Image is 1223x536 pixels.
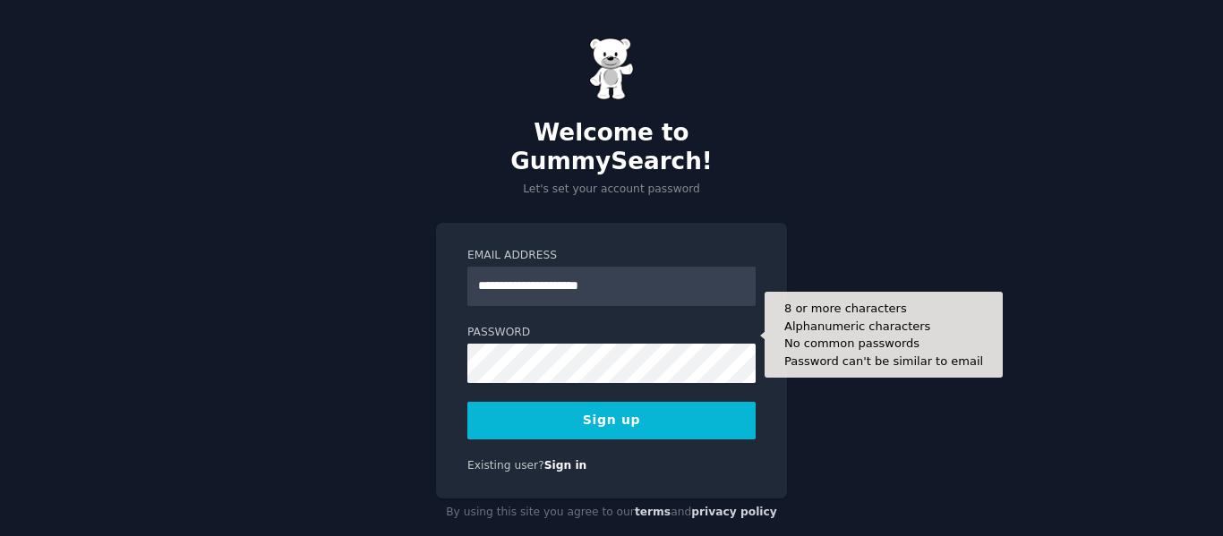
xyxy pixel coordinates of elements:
div: By using this site you agree to our and [436,498,787,527]
a: privacy policy [691,506,777,518]
span: Existing user? [467,459,544,472]
button: Sign up [467,402,756,439]
p: Let's set your account password [436,182,787,198]
a: terms [635,506,671,518]
a: Sign in [544,459,587,472]
label: Email Address [467,248,756,264]
h2: Welcome to GummySearch! [436,119,787,175]
img: Gummy Bear [589,38,634,100]
label: Password [467,325,756,341]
